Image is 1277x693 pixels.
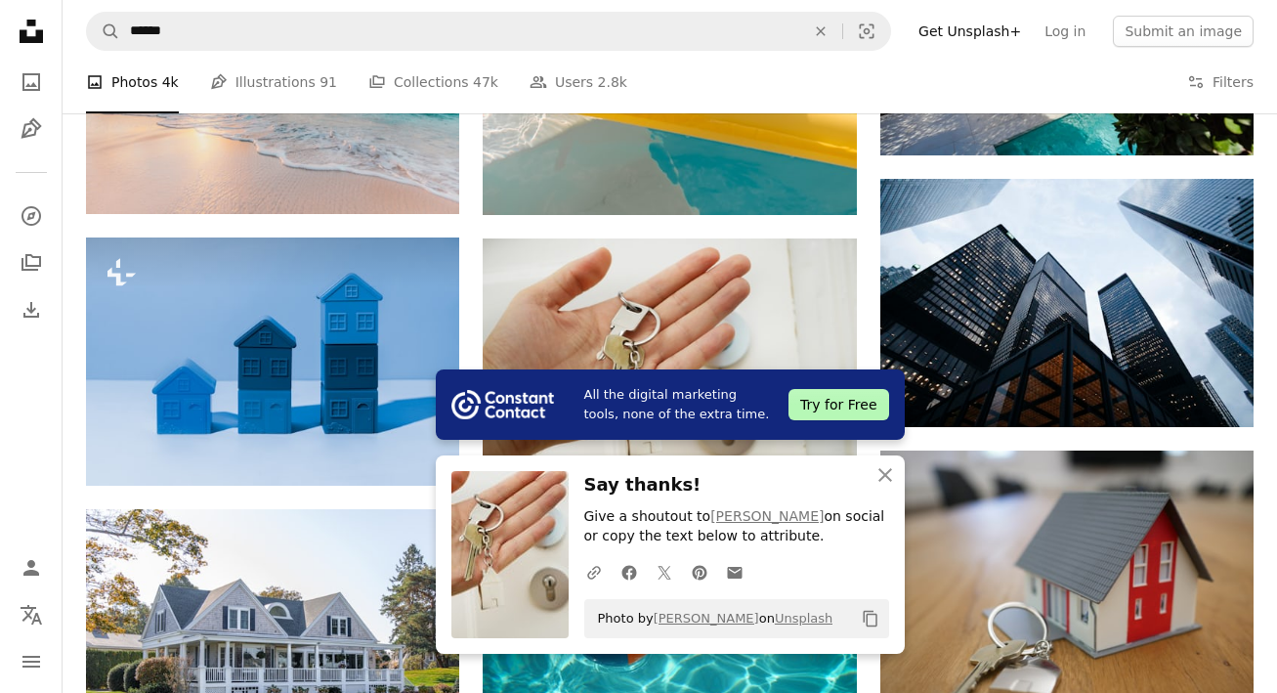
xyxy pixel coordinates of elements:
[12,63,51,102] a: Photos
[12,243,51,282] a: Collections
[12,642,51,681] button: Menu
[799,13,842,50] button: Clear
[12,109,51,149] a: Illustrations
[598,71,627,93] span: 2.8k
[12,595,51,634] button: Language
[483,238,856,519] img: keys on hand
[584,385,774,424] span: All the digital marketing tools, none of the extra time.
[86,352,459,369] a: a group of blue houses sitting next to each other
[584,471,889,499] h3: Say thanks!
[880,582,1254,599] a: white and red wooden house miniature on brown table
[854,602,887,635] button: Copy to clipboard
[588,603,833,634] span: Photo by on
[473,71,498,93] span: 47k
[682,552,717,591] a: Share on Pinterest
[880,179,1254,428] img: low angle photo of city high rise buildings during daytime
[483,637,856,655] a: white and multicolored beach ball
[654,611,759,626] a: [PERSON_NAME]
[907,16,1033,47] a: Get Unsplash+
[717,552,752,591] a: Share over email
[530,51,627,113] a: Users 2.8k
[451,390,554,419] img: file-1754318165549-24bf788d5b37
[12,290,51,329] a: Download History
[12,12,51,55] a: Home — Unsplash
[647,552,682,591] a: Share on Twitter
[86,238,459,487] img: a group of blue houses sitting next to each other
[86,625,459,642] a: gray wooden house
[436,369,905,440] a: All the digital marketing tools, none of the extra time.Try for Free
[12,196,51,236] a: Explore
[87,13,120,50] button: Search Unsplash
[1187,51,1254,113] button: Filters
[880,294,1254,312] a: low angle photo of city high rise buildings during daytime
[368,51,498,113] a: Collections 47k
[584,507,889,546] p: Give a shoutout to on social or copy the text below to attribute.
[1033,16,1097,47] a: Log in
[843,13,890,50] button: Visual search
[775,611,832,626] a: Unsplash
[710,508,824,524] a: [PERSON_NAME]
[86,12,891,51] form: Find visuals sitewide
[612,552,647,591] a: Share on Facebook
[319,71,337,93] span: 91
[12,548,51,587] a: Log in / Sign up
[1113,16,1254,47] button: Submit an image
[788,389,888,420] div: Try for Free
[210,51,337,113] a: Illustrations 91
